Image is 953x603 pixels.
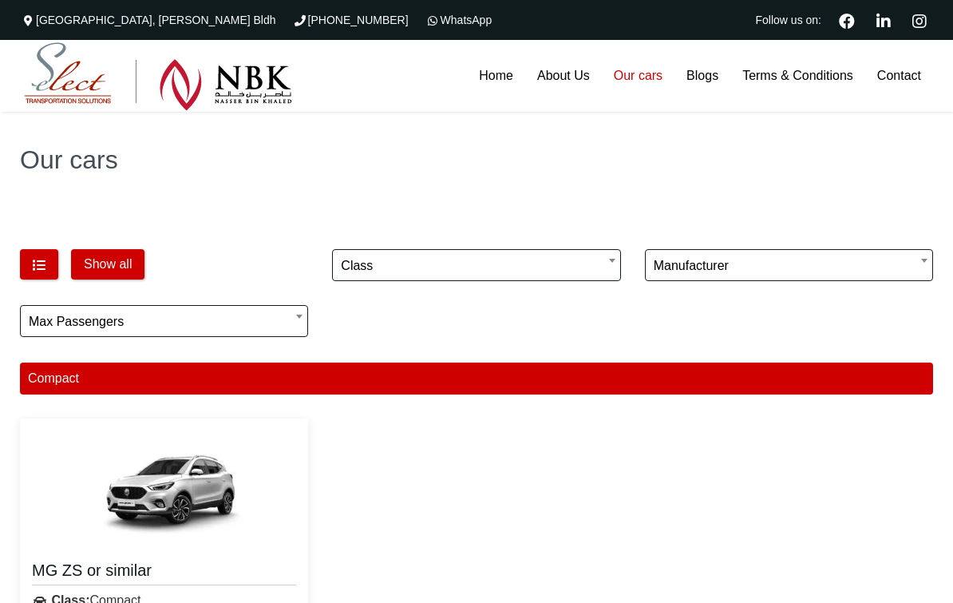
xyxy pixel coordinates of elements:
[332,249,620,281] span: Class
[645,249,933,281] span: Manufacturer
[674,40,730,112] a: Blogs
[425,14,492,26] a: WhatsApp
[24,42,292,111] img: Select Rent a Car
[832,11,861,29] a: Facebook
[467,40,525,112] a: Home
[602,40,674,112] a: Our cars
[32,560,296,585] a: MG ZS or similar
[292,14,409,26] a: [PHONE_NUMBER]
[869,11,897,29] a: Linkedin
[865,40,933,112] a: Contact
[71,249,144,280] button: Show all
[525,40,602,112] a: About Us
[69,430,260,550] img: MG ZS or similar
[905,11,933,29] a: Instagram
[730,40,865,112] a: Terms & Conditions
[654,250,924,282] span: Manufacturer
[20,363,933,395] div: Compact
[341,250,611,282] span: Class
[20,147,933,173] h1: Our cars
[20,305,308,337] span: Max passengers
[29,306,299,338] span: Max passengers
